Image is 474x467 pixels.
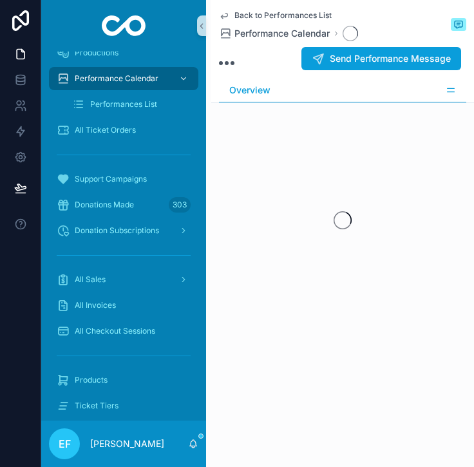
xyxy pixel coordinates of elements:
[75,300,116,310] span: All Invoices
[49,294,198,317] a: All Invoices
[234,10,332,21] span: Back to Performances List
[169,197,191,213] div: 303
[49,394,198,417] a: Ticket Tiers
[75,48,118,58] span: Productions
[234,27,330,40] span: Performance Calendar
[75,73,158,84] span: Performance Calendar
[41,52,206,421] div: scrollable content
[64,93,198,116] a: Performances List
[219,27,330,40] a: Performance Calendar
[75,274,106,285] span: All Sales
[75,401,118,411] span: Ticket Tiers
[49,193,198,216] a: Donations Made303
[90,437,164,450] p: [PERSON_NAME]
[90,99,157,110] span: Performances List
[75,225,159,236] span: Donation Subscriptions
[49,368,198,392] a: Products
[49,219,198,242] a: Donation Subscriptions
[49,67,198,90] a: Performance Calendar
[49,319,198,343] a: All Checkout Sessions
[219,10,332,21] a: Back to Performances List
[49,119,198,142] a: All Ticket Orders
[229,84,270,97] span: Overview
[301,47,461,70] button: Send Performance Message
[75,174,147,184] span: Support Campaigns
[330,52,451,65] span: Send Performance Message
[59,436,71,452] span: EF
[102,15,146,36] img: App logo
[75,326,155,336] span: All Checkout Sessions
[75,200,134,210] span: Donations Made
[49,268,198,291] a: All Sales
[49,41,198,64] a: Productions
[49,167,198,191] a: Support Campaigns
[75,125,136,135] span: All Ticket Orders
[75,375,108,385] span: Products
